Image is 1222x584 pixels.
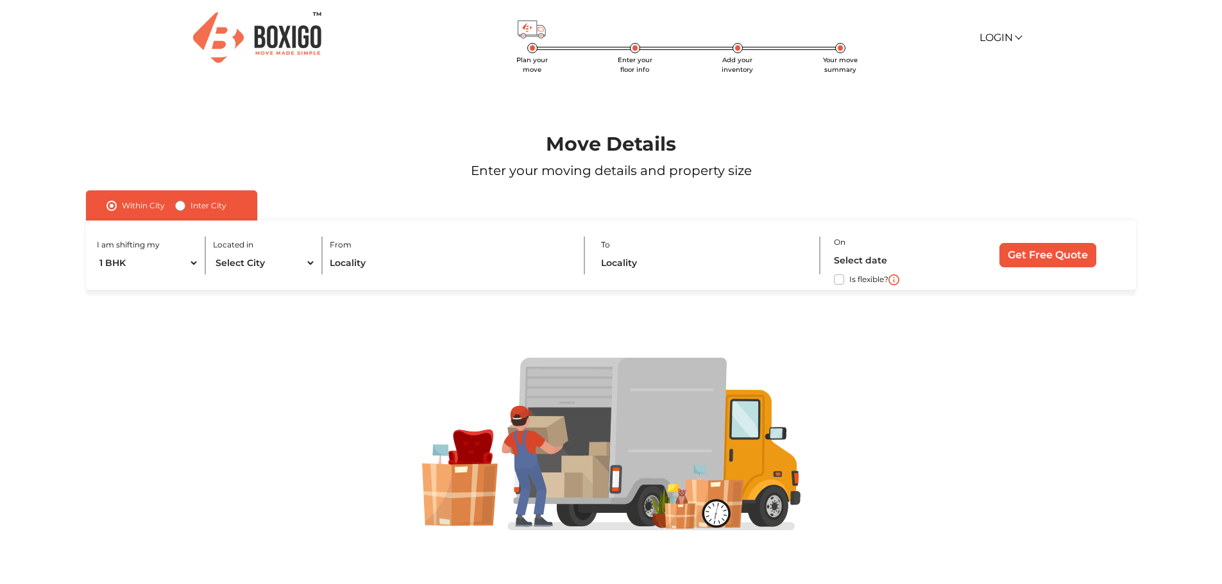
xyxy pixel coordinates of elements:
span: Your move summary [823,56,858,74]
input: Get Free Quote [999,243,1096,267]
img: Boxigo [193,12,321,63]
label: Within City [122,198,165,213]
label: Located in [213,239,253,251]
input: Locality [601,252,807,274]
label: From [330,239,352,251]
label: I am shifting my [97,239,160,251]
span: Add your inventory [722,56,753,74]
input: Select date [834,249,955,272]
h1: Move Details [49,133,1173,156]
span: Plan your move [516,56,548,74]
p: Enter your moving details and property size [49,161,1173,180]
label: Is flexible? [849,272,888,285]
input: Locality [330,252,570,274]
label: To [601,239,610,251]
a: Login [980,31,1021,44]
label: On [834,237,845,248]
img: i [888,274,899,285]
label: Inter City [191,198,226,213]
span: Enter your floor info [618,56,652,74]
